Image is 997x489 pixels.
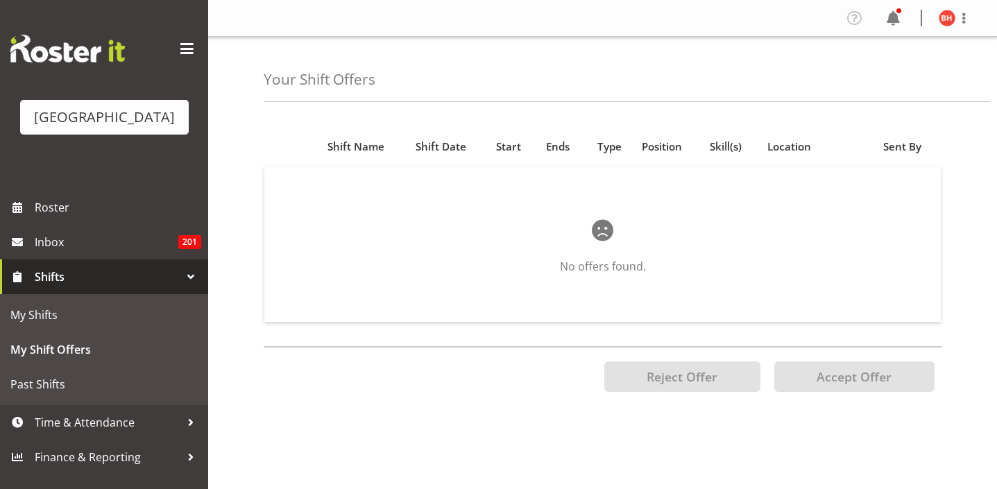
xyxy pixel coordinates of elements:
span: Inbox [35,232,178,252]
div: Type [593,139,626,155]
p: No offers found. [309,258,896,275]
span: My Shifts [10,304,198,325]
span: My Shift Offers [10,339,198,360]
a: My Shift Offers [3,332,205,367]
div: Position [642,139,694,155]
span: Roster [35,197,201,218]
span: Reject Offer [647,368,717,385]
div: Sent By [883,139,932,155]
img: briar-hughes10360.jpg [939,10,955,26]
div: [GEOGRAPHIC_DATA] [34,107,175,128]
span: Time & Attendance [35,412,180,433]
span: Shifts [35,266,180,287]
button: Accept Offer [774,361,935,392]
a: Past Shifts [3,367,205,402]
a: My Shifts [3,298,205,332]
h4: Your Shift Offers [264,71,375,87]
div: Shift Date [416,139,480,155]
img: Rosterit website logo [10,35,125,62]
span: Finance & Reporting [35,447,180,467]
span: Accept Offer [817,368,892,385]
span: 201 [178,235,201,249]
div: Shift Name [327,139,400,155]
button: Reject Offer [604,361,760,392]
div: Start [496,139,529,155]
span: Past Shifts [10,374,198,395]
div: Ends [546,139,578,155]
div: Location [767,139,824,155]
div: Skill(s) [710,139,752,155]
